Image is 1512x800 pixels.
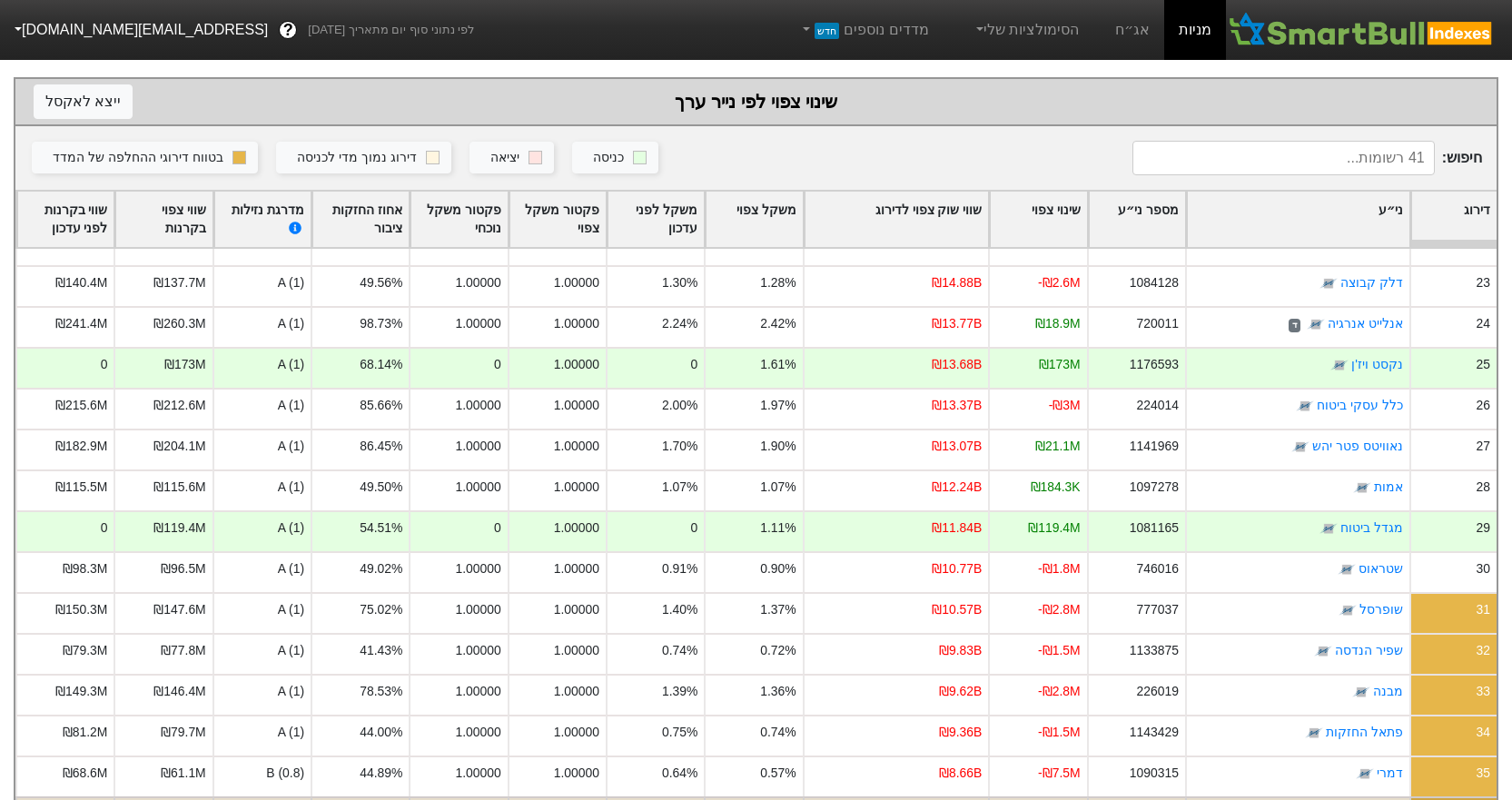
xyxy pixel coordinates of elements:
[662,682,697,701] div: 1.39%
[1038,682,1081,701] div: -₪2.8M
[932,273,982,292] div: ₪14.88B
[494,355,501,374] div: 0
[1477,519,1490,538] div: 29
[55,478,107,497] div: ₪115.5M
[1359,562,1403,577] a: שטראוס
[965,12,1087,48] a: הסימולציות שלי
[455,600,500,619] div: 1.00000
[55,682,107,701] div: ₪149.3M
[360,764,402,783] div: 44.89%
[55,600,107,619] div: ₪150.3M
[1477,437,1490,456] div: 27
[212,429,311,469] div: A (1)
[1352,684,1370,702] img: tase link
[1326,726,1403,740] a: פתאל החזקות
[297,148,417,168] div: דירוג נמוך מדי לכניסה
[1374,480,1403,495] a: אמות
[554,396,599,415] div: 1.00000
[153,519,205,538] div: ₪119.4M
[455,559,500,578] div: 1.00000
[212,756,311,796] div: B (0.8)
[212,551,311,592] div: A (1)
[360,396,402,415] div: 85.66%
[662,437,697,456] div: 1.70%
[455,273,500,292] div: 1.00000
[1330,357,1349,375] img: tase link
[932,559,982,578] div: ₪10.77B
[1130,273,1179,292] div: 1084128
[55,396,107,415] div: ₪215.6M
[161,641,206,660] div: ₪77.8M
[360,478,402,497] div: 49.50%
[360,314,402,333] div: 98.73%
[308,21,474,39] span: לפי נתוני סוף יום מתאריך [DATE]
[1477,723,1490,742] div: 34
[1353,479,1371,498] img: tase link
[283,18,293,43] span: ?
[212,592,311,633] div: A (1)
[115,192,212,248] div: Toggle SortBy
[554,764,599,783] div: 1.00000
[494,519,501,538] div: 0
[161,723,206,742] div: ₪79.7M
[1356,765,1374,784] img: tase link
[608,192,704,248] div: Toggle SortBy
[1351,358,1403,372] a: נקסט ויז'ן
[1307,316,1325,334] img: tase link
[990,192,1086,248] div: Toggle SortBy
[212,469,311,510] div: A (1)
[1312,440,1403,454] a: נאוויטס פטר יהש
[1137,682,1179,701] div: 226019
[161,559,206,578] div: ₪96.5M
[932,314,982,333] div: ₪13.77B
[1137,396,1179,415] div: 224014
[1130,641,1179,660] div: 1133875
[1035,437,1081,456] div: ₪21.1M
[760,723,796,742] div: 0.74%
[164,355,206,374] div: ₪173M
[1411,192,1497,248] div: Toggle SortBy
[212,347,311,388] div: A (1)
[1049,396,1081,415] div: -₪3M
[1028,519,1080,538] div: ₪119.4M
[1132,141,1435,175] input: 41 רשומות...
[360,559,402,578] div: 49.02%
[1038,600,1081,619] div: -₪2.8M
[1089,192,1185,248] div: Toggle SortBy
[760,682,796,701] div: 1.36%
[1305,725,1323,743] img: tase link
[1038,559,1081,578] div: -₪1.8M
[1477,764,1490,783] div: 35
[1137,314,1179,333] div: 720011
[932,478,982,497] div: ₪12.24B
[1477,559,1490,578] div: 30
[153,682,205,701] div: ₪146.4M
[360,519,402,538] div: 54.51%
[455,396,500,415] div: 1.00000
[360,682,402,701] div: 78.53%
[805,192,989,248] div: Toggle SortBy
[55,314,107,333] div: ₪241.4M
[214,192,311,248] div: Toggle SortBy
[221,201,304,239] div: מדרגת נזילות
[1477,396,1490,415] div: 26
[939,723,982,742] div: ₪9.36B
[1317,399,1403,413] a: כלל עסקי ביטוח
[509,192,606,248] div: Toggle SortBy
[554,682,599,701] div: 1.00000
[1038,764,1081,783] div: -₪7.5M
[63,723,108,742] div: ₪81.2M
[101,355,108,374] div: 0
[662,273,697,292] div: 1.30%
[760,600,796,619] div: 1.37%
[1340,521,1403,536] a: מגדל ביטוח
[1035,314,1081,333] div: ₪18.9M
[212,715,311,756] div: A (1)
[662,478,697,497] div: 1.07%
[1137,600,1179,619] div: 777037
[554,437,599,456] div: 1.00000
[1335,644,1403,658] a: שפיר הנדסה
[1039,355,1081,374] div: ₪173M
[939,764,982,783] div: ₪8.66B
[593,148,624,168] div: כניסה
